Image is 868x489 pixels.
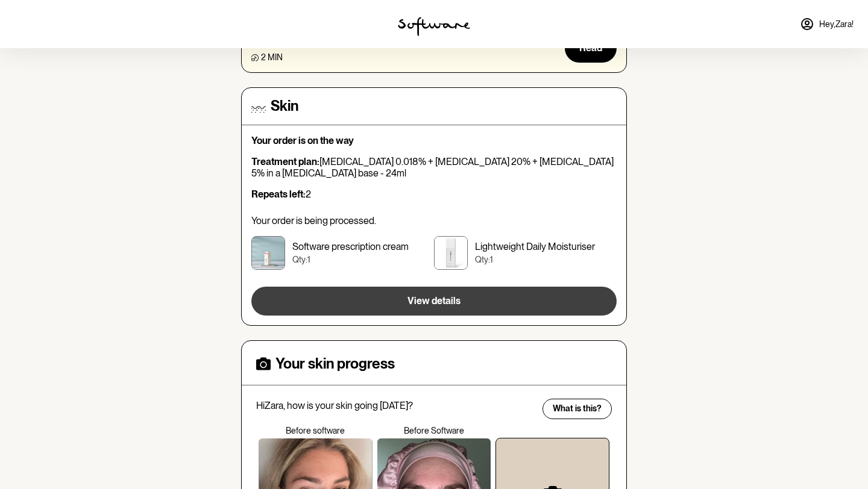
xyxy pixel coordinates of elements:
[793,10,861,39] a: Hey,Zara!
[475,255,595,265] p: Qty: 1
[256,426,375,436] p: Before software
[275,355,395,373] h4: Your skin progress
[261,52,283,62] span: 2 min
[292,255,409,265] p: Qty: 1
[434,236,468,270] img: clx11w2j6000n3b6dre1x4m6i.png
[819,19,854,30] span: Hey, Zara !
[256,400,535,411] p: Hi Zara , how is your skin going [DATE]?
[475,241,595,252] p: Lightweight Daily Moisturiser
[398,17,470,36] img: software logo
[251,188,617,200] p: 2
[292,241,409,252] p: Software prescription cream
[251,287,617,316] button: View details
[542,399,612,419] button: What is this?
[553,403,602,414] span: What is this?
[579,42,602,54] span: Read
[251,188,306,200] strong: Repeats left:
[375,426,494,436] p: Before Software
[565,34,617,63] button: Read
[251,156,319,167] strong: Treatment plan:
[251,156,617,179] p: [MEDICAL_DATA] 0.018% + [MEDICAL_DATA] 20% + [MEDICAL_DATA] 5% in a [MEDICAL_DATA] base - 24ml
[251,135,617,146] p: Your order is on the way
[251,236,285,270] img: cktujw8de00003e5xr50tsoyf.jpg
[407,295,461,307] span: View details
[251,215,617,226] p: Your order is being processed.
[271,98,298,115] h4: Skin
